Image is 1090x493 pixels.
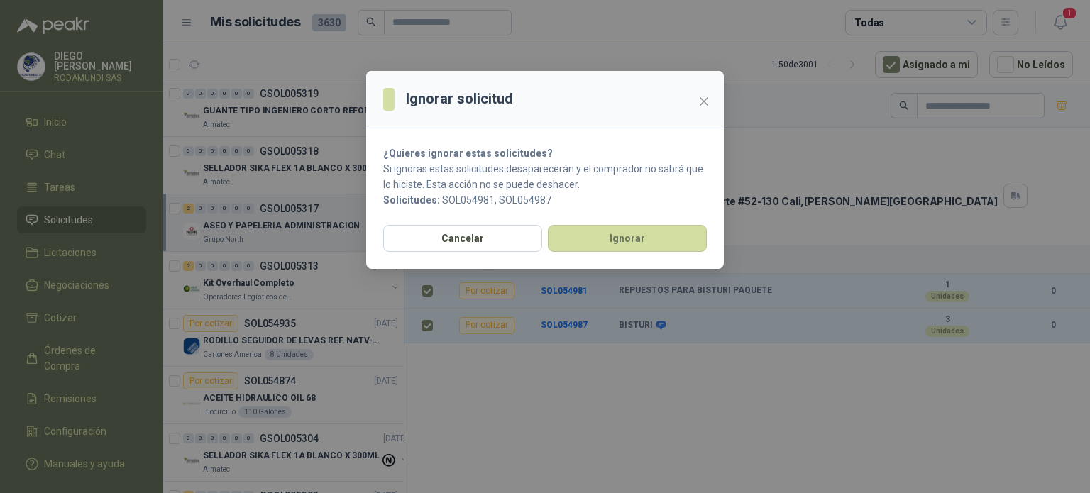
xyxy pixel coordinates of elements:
[383,161,707,192] p: Si ignoras estas solicitudes desaparecerán y el comprador no sabrá que lo hiciste. Esta acción no...
[383,225,542,252] button: Cancelar
[406,88,513,110] h3: Ignorar solicitud
[548,225,707,252] button: Ignorar
[383,194,440,206] b: Solicitudes:
[383,148,553,159] strong: ¿Quieres ignorar estas solicitudes?
[383,192,707,208] p: SOL054981, SOL054987
[698,96,710,107] span: close
[693,90,715,113] button: Close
